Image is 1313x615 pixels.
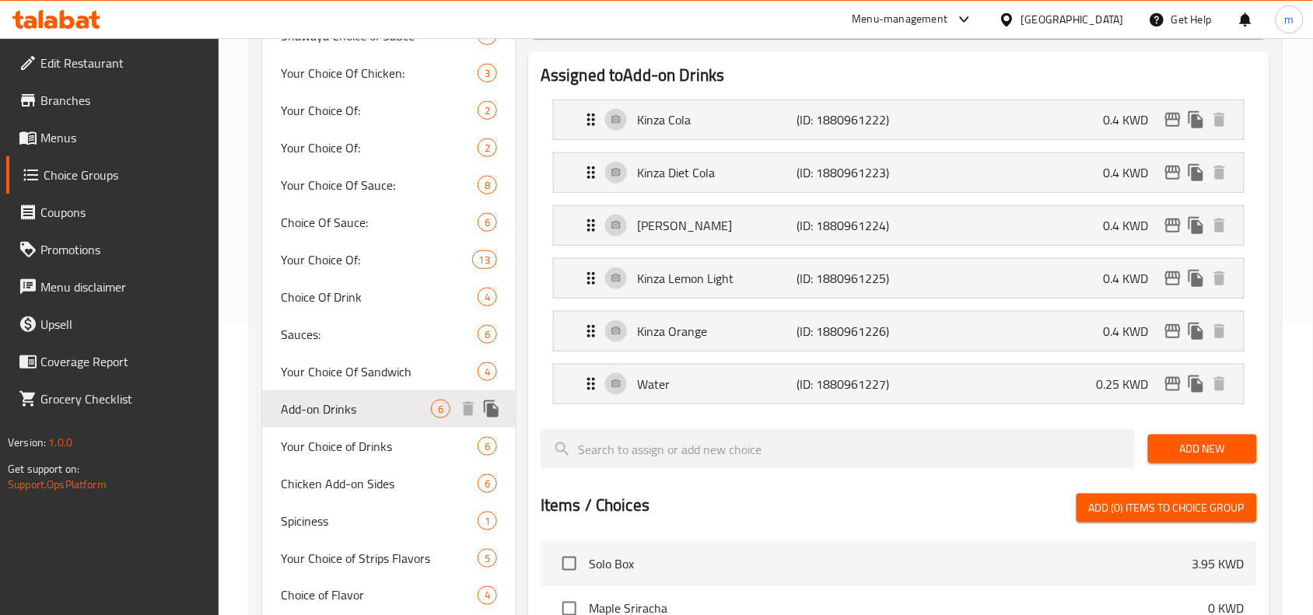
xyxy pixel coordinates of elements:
span: 4 [478,290,496,305]
div: Choice Of Drink4 [262,278,516,316]
p: 0.25 KWD [1097,375,1161,393]
button: duplicate [1185,161,1208,184]
span: Your Choice Of Chicken: [281,64,478,82]
button: delete [1208,214,1231,237]
span: Choice Of Drink [281,288,478,306]
div: Choices [478,213,497,232]
li: Expand [541,199,1257,252]
span: Your Choice Of: [281,250,471,269]
button: duplicate [480,397,503,421]
button: duplicate [1185,108,1208,131]
button: edit [1161,267,1185,290]
p: (ID: 1880961227) [797,375,903,393]
button: delete [1208,320,1231,343]
span: Add-on Drinks [281,400,431,418]
span: 2 [478,141,496,155]
div: Choices [478,474,497,493]
div: Choices [478,549,497,568]
p: [PERSON_NAME] [637,216,797,235]
p: (ID: 1880961224) [797,216,903,235]
span: 2 [478,103,496,118]
li: Expand [541,305,1257,358]
div: [GEOGRAPHIC_DATA] [1021,11,1124,28]
p: (ID: 1880961222) [797,110,903,129]
li: Expand [541,93,1257,146]
div: Menu-management [853,10,948,29]
a: Coupons [6,194,219,231]
span: Menu disclaimer [40,278,207,296]
a: Branches [6,82,219,119]
button: duplicate [1185,320,1208,343]
a: Support.OpsPlatform [8,474,107,494]
div: Expand [554,312,1244,351]
button: duplicate [1185,267,1208,290]
p: 0.4 KWD [1104,110,1161,129]
span: Choice Of Sauce: [281,213,478,232]
span: Get support on: [8,459,79,479]
span: Grocery Checklist [40,390,207,408]
span: Choice of Flavor [281,586,478,605]
span: 1.0.0 [48,432,72,453]
div: Your Choice Of Sandwich4 [262,353,516,390]
div: Chicken Add-on Sides6 [262,465,516,502]
span: Menus [40,128,207,147]
div: Spiciness1 [262,502,516,540]
span: 6 [478,439,496,454]
div: Choices [478,437,497,456]
a: Menu disclaimer [6,268,219,306]
li: Expand [541,252,1257,305]
p: Kinza Cola [637,110,797,129]
div: Choices [478,288,497,306]
span: Solo Box [589,554,1192,573]
p: Kinza Lemon Light [637,269,797,288]
button: delete [1208,108,1231,131]
div: Your Choice Of Sauce:8 [262,166,516,204]
button: edit [1161,108,1185,131]
span: Your Choice Of Sandwich [281,362,478,381]
span: Spiciness [281,512,478,530]
p: (ID: 1880961226) [797,322,903,341]
button: edit [1161,214,1185,237]
span: Your Choice Of: [281,101,478,120]
span: 6 [432,402,450,417]
li: Expand [541,358,1257,411]
div: Choices [478,176,497,194]
p: 0.4 KWD [1104,163,1161,182]
li: Expand [541,146,1257,199]
button: duplicate [1185,372,1208,396]
span: Select choice [553,547,586,580]
div: Your Choice Of:2 [262,92,516,129]
button: delete [1208,372,1231,396]
span: Edit Restaurant [40,54,207,72]
span: 6 [478,477,496,491]
p: 3.95 KWD [1192,554,1245,573]
p: Kinza Diet Cola [637,163,797,182]
div: Your Choice Of Chicken:3 [262,54,516,92]
span: Choice Groups [44,166,207,184]
span: 6 [478,215,496,230]
div: Expand [554,206,1244,245]
span: 1 [478,514,496,529]
span: Your Choice of Drinks [281,437,478,456]
div: Choices [478,512,497,530]
p: (ID: 1880961223) [797,163,903,182]
span: Add (0) items to choice group [1089,498,1245,518]
a: Grocery Checklist [6,380,219,418]
span: Upsell [40,315,207,334]
button: delete [1208,161,1231,184]
span: m [1285,11,1294,28]
p: Water [637,375,797,393]
span: Chicken Add-on Sides [281,474,478,493]
a: Promotions [6,231,219,268]
a: Menus [6,119,219,156]
p: 0.4 KWD [1104,216,1161,235]
button: edit [1161,320,1185,343]
div: Choices [478,586,497,605]
span: 13 [473,253,496,267]
a: Choice Groups [6,156,219,194]
span: Your Choice Of Sauce: [281,176,478,194]
h2: Assigned to Add-on Drinks [541,64,1257,87]
span: Branches [40,91,207,110]
div: Expand [554,153,1244,192]
button: Add New [1148,435,1257,463]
